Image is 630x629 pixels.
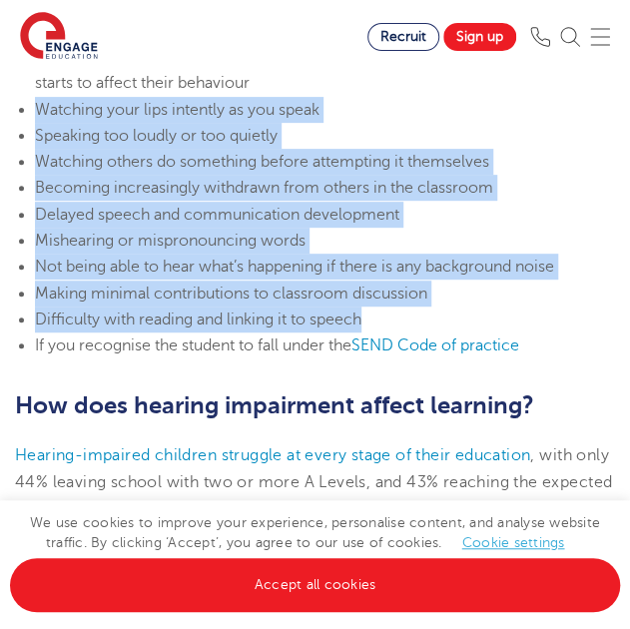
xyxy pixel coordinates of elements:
[20,12,98,62] img: Engage Education
[443,23,516,51] a: Sign up
[35,332,615,358] li: If you recognise the student to fall under the
[380,29,426,44] span: Recruit
[35,285,427,303] span: Making minimal contributions to classroom discussion
[560,27,580,47] img: Search
[35,101,319,119] span: Watching your lips intently as you speak
[10,558,620,612] a: Accept all cookies
[590,27,610,47] img: Mobile Menu
[35,258,554,276] span: Not being able to hear what’s happening if there is any background noise
[10,515,620,592] span: We use cookies to improve your experience, personalise content, and analyse website traffic. By c...
[15,446,530,464] a: Hearing-impaired children struggle at every stage of their education
[35,311,361,328] span: Difficulty with reading and linking it to speech
[35,153,489,171] span: Watching others do something before attempting it themselves
[530,27,550,47] img: Phone
[15,391,534,419] span: How does hearing impairment affect learning?
[35,179,493,197] span: Becoming increasingly withdrawn from others in the classroom
[35,232,306,250] span: Mishearing or mispronouncing words
[462,535,565,550] a: Cookie settings
[351,336,519,354] a: SEND Code of practice
[35,127,278,145] span: Speaking too loudly or too quietly
[35,206,399,224] span: Delayed speech and communication development
[367,23,439,51] a: Recruit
